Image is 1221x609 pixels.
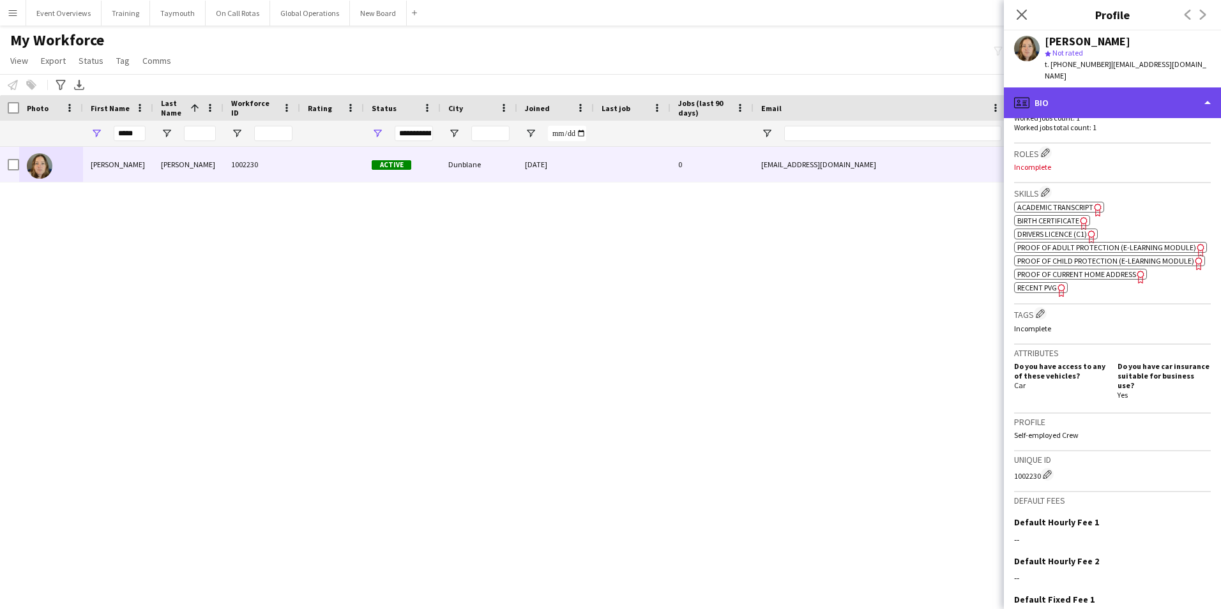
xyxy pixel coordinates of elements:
[350,1,407,26] button: New Board
[1045,59,1206,80] span: | [EMAIL_ADDRESS][DOMAIN_NAME]
[372,160,411,170] span: Active
[1014,416,1211,428] h3: Profile
[1014,594,1095,605] h3: Default Fixed Fee 1
[91,128,102,139] button: Open Filter Menu
[10,55,28,66] span: View
[91,103,130,113] span: First Name
[1014,516,1099,528] h3: Default Hourly Fee 1
[678,98,731,117] span: Jobs (last 90 days)
[308,103,332,113] span: Rating
[448,103,463,113] span: City
[1014,454,1211,465] h3: Unique ID
[1014,123,1211,132] p: Worked jobs total count: 1
[1017,256,1194,266] span: Proof of Child Protection (e-Learning Module)
[1014,468,1211,481] div: 1002230
[1017,229,1087,239] span: Drivers Licence (C1)
[10,31,104,50] span: My Workforce
[1052,48,1083,57] span: Not rated
[36,52,71,69] a: Export
[761,128,773,139] button: Open Filter Menu
[1118,361,1211,390] h5: Do you have car insurance suitable for business use?
[1017,283,1057,292] span: Recent PVG
[1017,216,1079,225] span: Birth Certificate
[102,1,150,26] button: Training
[150,1,206,26] button: Taymouth
[26,1,102,26] button: Event Overviews
[1017,269,1136,279] span: Proof of Current Home Address
[525,103,550,113] span: Joined
[114,126,146,141] input: First Name Filter Input
[41,55,66,66] span: Export
[27,103,49,113] span: Photo
[784,126,1001,141] input: Email Filter Input
[72,77,87,93] app-action-btn: Export XLSX
[184,126,216,141] input: Last Name Filter Input
[1014,146,1211,160] h3: Roles
[1045,59,1111,69] span: t. [PHONE_NUMBER]
[137,52,176,69] a: Comms
[1014,495,1211,506] h3: Default fees
[1017,243,1196,252] span: Proof of Adult Protection (e-Learning Module)
[161,128,172,139] button: Open Filter Menu
[161,98,185,117] span: Last Name
[1014,361,1107,380] h5: Do you have access to any of these vehicles?
[1014,186,1211,199] h3: Skills
[1014,572,1211,583] div: --
[53,77,68,93] app-action-btn: Advanced filters
[754,147,1009,182] div: [EMAIL_ADDRESS][DOMAIN_NAME]
[27,153,52,179] img: Nicky McPherson
[761,103,782,113] span: Email
[372,103,397,113] span: Status
[1014,534,1211,545] div: --
[372,128,383,139] button: Open Filter Menu
[111,52,135,69] a: Tag
[448,128,460,139] button: Open Filter Menu
[270,1,350,26] button: Global Operations
[517,147,594,182] div: [DATE]
[1014,162,1211,172] p: Incomplete
[153,147,224,182] div: [PERSON_NAME]
[224,147,300,182] div: 1002230
[206,1,270,26] button: On Call Rotas
[73,52,109,69] a: Status
[1014,347,1211,359] h3: Attributes
[5,52,33,69] a: View
[1014,307,1211,320] h3: Tags
[525,128,536,139] button: Open Filter Menu
[1118,390,1128,400] span: Yes
[1004,6,1221,23] h3: Profile
[602,103,630,113] span: Last job
[83,147,153,182] div: [PERSON_NAME]
[1014,555,1099,567] h3: Default Hourly Fee 2
[471,126,510,141] input: City Filter Input
[1014,324,1211,333] p: Incomplete
[1045,36,1130,47] div: [PERSON_NAME]
[1017,202,1093,212] span: Academic Transcript
[441,147,517,182] div: Dunblane
[231,128,243,139] button: Open Filter Menu
[1004,87,1221,118] div: Bio
[142,55,171,66] span: Comms
[116,55,130,66] span: Tag
[1014,430,1211,440] p: Self-employed Crew
[548,126,586,141] input: Joined Filter Input
[231,98,277,117] span: Workforce ID
[79,55,103,66] span: Status
[254,126,292,141] input: Workforce ID Filter Input
[671,147,754,182] div: 0
[1014,380,1026,390] span: Car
